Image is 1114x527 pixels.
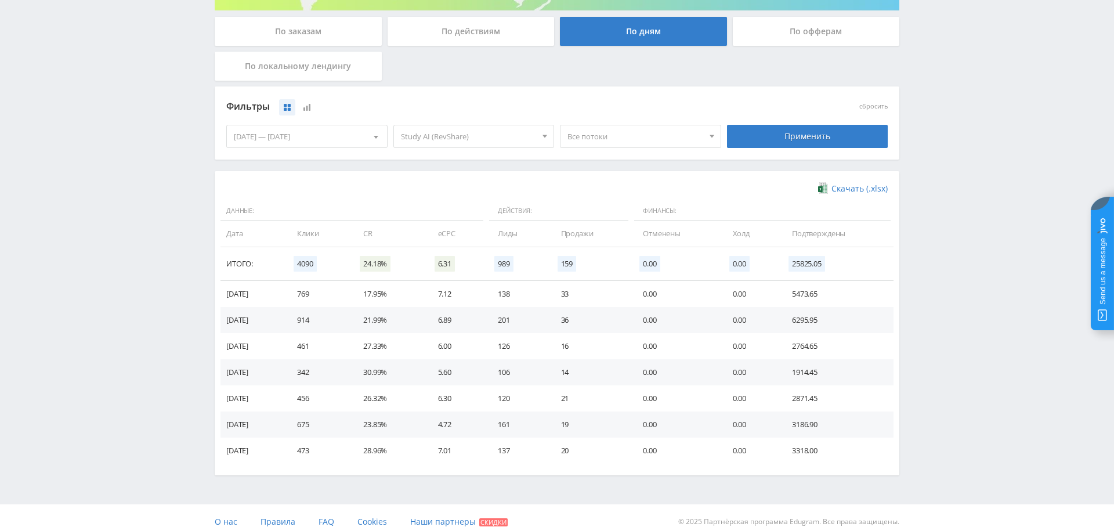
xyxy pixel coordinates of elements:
button: сбросить [859,103,888,110]
td: 21 [549,385,631,412]
a: Скачать (.xlsx) [818,183,888,194]
div: Фильтры [226,98,721,115]
td: 120 [486,385,549,412]
td: 14 [549,359,631,385]
td: 23.85% [352,412,426,438]
div: По заказам [215,17,382,46]
td: 161 [486,412,549,438]
td: 30.99% [352,359,426,385]
span: 4090 [294,256,316,272]
span: 989 [494,256,513,272]
td: 0.00 [631,333,721,359]
span: Данные: [220,201,483,221]
span: Скачать (.xlsx) [831,184,888,193]
td: 2764.65 [780,333,894,359]
span: Скидки [479,518,508,526]
td: 33 [549,281,631,307]
td: 6.89 [426,307,487,333]
td: [DATE] [220,281,285,307]
td: 138 [486,281,549,307]
td: 16 [549,333,631,359]
span: 0.00 [729,256,750,272]
td: 5.60 [426,359,487,385]
td: Лиды [486,221,549,247]
td: 914 [285,307,352,333]
span: 6.31 [435,256,455,272]
td: CR [352,221,426,247]
td: [DATE] [220,333,285,359]
td: 675 [285,412,352,438]
td: 0.00 [721,281,780,307]
div: По офферам [733,17,900,46]
td: 0.00 [721,307,780,333]
td: 0.00 [631,385,721,412]
td: 0.00 [631,412,721,438]
td: 0.00 [631,438,721,464]
td: [DATE] [220,438,285,464]
span: Study AI (RevShare) [401,125,537,147]
td: Клики [285,221,352,247]
td: 126 [486,333,549,359]
td: 26.32% [352,385,426,412]
td: 0.00 [721,412,780,438]
td: Продажи [549,221,631,247]
img: xlsx [818,182,828,194]
span: 25825.05 [789,256,825,272]
span: 0.00 [639,256,660,272]
td: [DATE] [220,412,285,438]
td: 1914.45 [780,359,894,385]
td: Подтверждены [780,221,894,247]
td: Итого: [220,247,285,281]
div: По дням [560,17,727,46]
td: 5473.65 [780,281,894,307]
td: 461 [285,333,352,359]
td: 6.00 [426,333,487,359]
td: [DATE] [220,359,285,385]
div: Применить [727,125,888,148]
td: 6.30 [426,385,487,412]
td: 0.00 [631,359,721,385]
span: Cookies [357,516,387,527]
span: Финансы: [634,201,891,221]
td: 342 [285,359,352,385]
td: Отменены [631,221,721,247]
td: 0.00 [631,281,721,307]
td: 27.33% [352,333,426,359]
td: 0.00 [721,359,780,385]
td: 6295.95 [780,307,894,333]
div: По локальному лендингу [215,52,382,81]
td: 769 [285,281,352,307]
td: 4.72 [426,412,487,438]
td: 201 [486,307,549,333]
div: По действиям [388,17,555,46]
td: [DATE] [220,385,285,412]
td: 17.95% [352,281,426,307]
div: [DATE] — [DATE] [227,125,387,147]
td: 0.00 [721,385,780,412]
td: 21.99% [352,307,426,333]
span: 159 [558,256,577,272]
td: 473 [285,438,352,464]
span: О нас [215,516,237,527]
span: 24.18% [360,256,390,272]
span: Действия: [489,201,628,221]
td: 3186.90 [780,412,894,438]
td: 0.00 [721,438,780,464]
td: 456 [285,385,352,412]
td: 0.00 [721,333,780,359]
td: 19 [549,412,631,438]
td: 2871.45 [780,385,894,412]
td: Холд [721,221,780,247]
span: Все потоки [567,125,703,147]
td: 36 [549,307,631,333]
td: eCPC [426,221,487,247]
td: 106 [486,359,549,385]
td: 0.00 [631,307,721,333]
td: 28.96% [352,438,426,464]
span: FAQ [319,516,334,527]
span: Наши партнеры [410,516,476,527]
td: 7.12 [426,281,487,307]
td: Дата [220,221,285,247]
span: Правила [261,516,295,527]
td: 3318.00 [780,438,894,464]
